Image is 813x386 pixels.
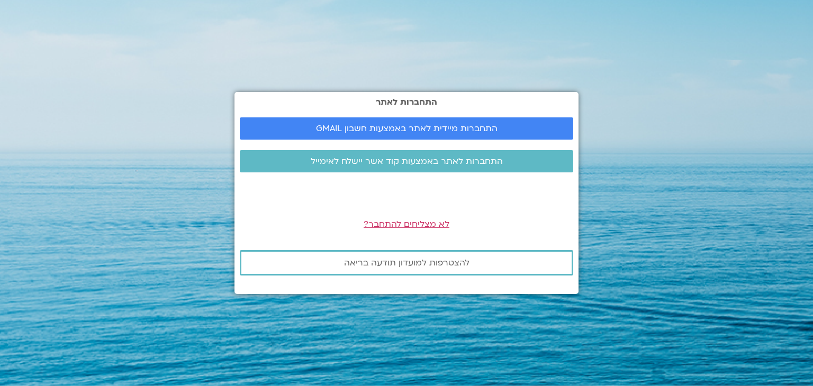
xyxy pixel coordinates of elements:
[240,97,573,107] h2: התחברות לאתר
[240,117,573,140] a: התחברות מיידית לאתר באמצעות חשבון GMAIL
[316,124,498,133] span: התחברות מיידית לאתר באמצעות חשבון GMAIL
[240,150,573,172] a: התחברות לאתר באמצעות קוד אשר יישלח לאימייל
[311,157,503,166] span: התחברות לאתר באמצעות קוד אשר יישלח לאימייל
[240,250,573,275] a: להצטרפות למועדון תודעה בריאה
[344,258,469,268] span: להצטרפות למועדון תודעה בריאה
[364,218,449,230] a: לא מצליחים להתחבר?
